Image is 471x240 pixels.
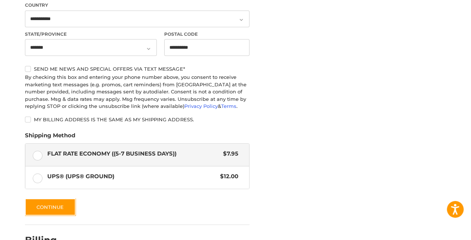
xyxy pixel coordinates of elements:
label: State/Province [25,31,157,38]
a: Privacy Policy [184,103,218,109]
label: Postal Code [164,31,250,38]
label: Country [25,2,249,9]
span: UPS® (UPS® Ground) [47,172,217,181]
label: My billing address is the same as my shipping address. [25,116,249,122]
label: Send me news and special offers via text message* [25,66,249,72]
span: $12.00 [216,172,238,181]
a: Terms [221,103,236,109]
legend: Shipping Method [25,131,75,143]
button: Continue [25,198,76,215]
div: By checking this box and entering your phone number above, you consent to receive marketing text ... [25,74,249,110]
span: $7.95 [219,150,238,158]
span: Flat Rate Economy ((5-7 Business Days)) [47,150,220,158]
